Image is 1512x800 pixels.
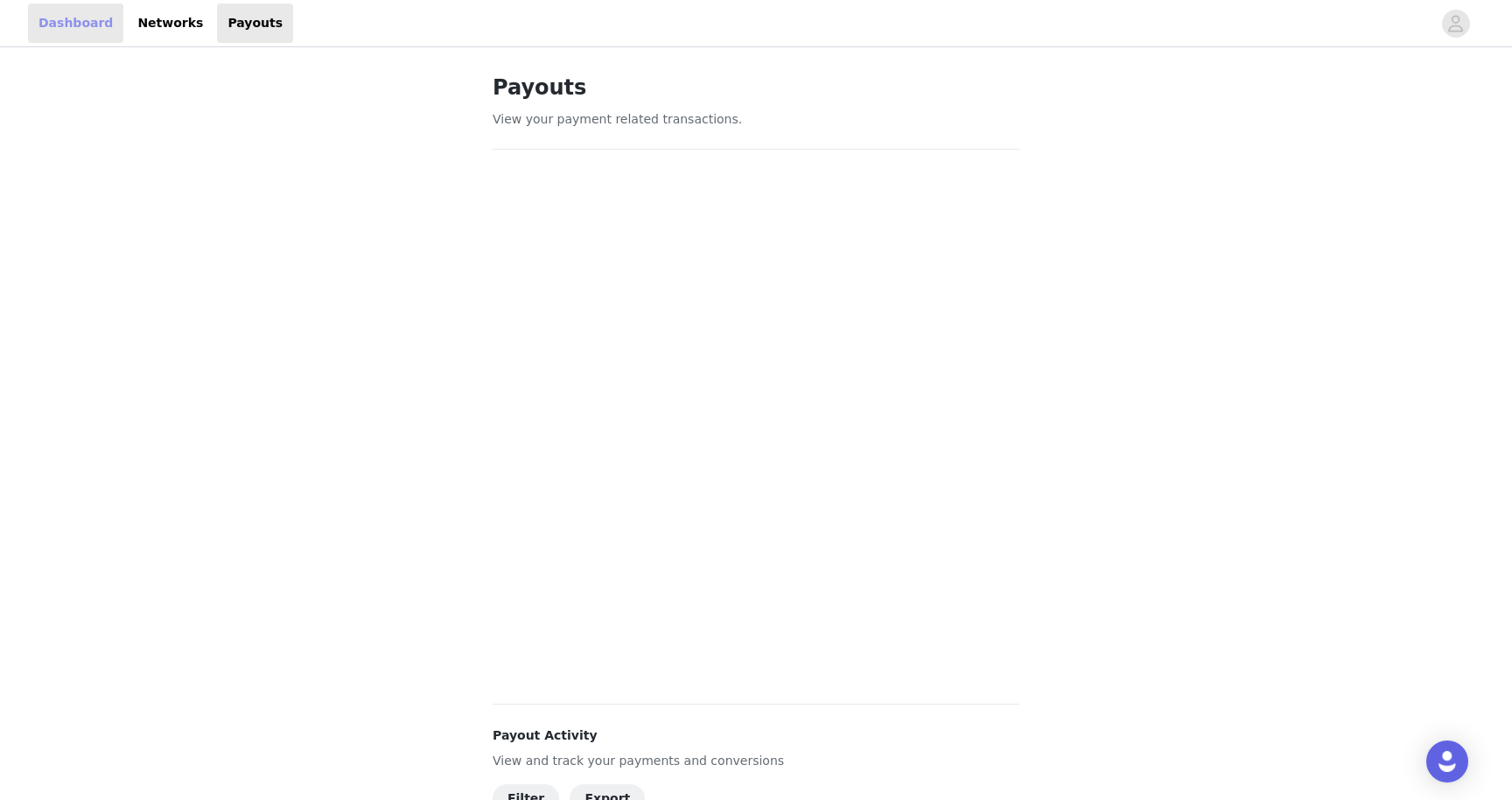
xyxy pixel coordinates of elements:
h4: Payout Activity [493,726,1019,745]
h1: Payouts [493,72,1019,103]
a: Dashboard [28,4,123,43]
p: View your payment related transactions. [493,110,1019,129]
p: View and track your payments and conversions [493,752,1019,770]
a: Payouts [217,4,293,43]
a: Networks [127,4,213,43]
div: avatar [1447,10,1464,38]
div: Open Intercom Messenger [1426,740,1468,782]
